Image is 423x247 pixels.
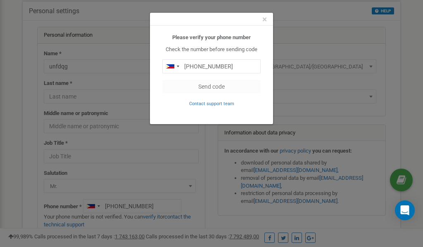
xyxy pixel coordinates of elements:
[262,14,267,24] span: ×
[162,59,261,73] input: 0905 123 4567
[189,100,234,106] a: Contact support team
[189,101,234,106] small: Contact support team
[395,200,415,220] div: Open Intercom Messenger
[162,80,261,94] button: Send code
[162,46,261,54] p: Check the number before sending code
[172,34,251,40] b: Please verify your phone number
[163,60,182,73] div: Telephone country code
[262,15,267,24] button: Close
